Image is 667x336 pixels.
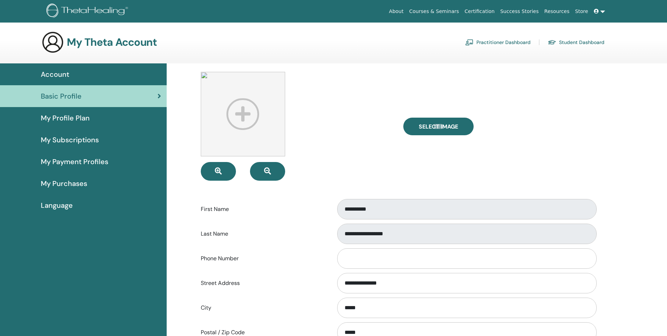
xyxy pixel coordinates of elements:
a: Store [572,5,591,18]
span: Basic Profile [41,91,82,101]
label: First Name [195,203,331,216]
img: logo.png [46,4,130,19]
span: My Purchases [41,178,87,189]
label: Street Address [195,276,331,290]
img: graduation-cap.svg [548,39,556,45]
img: profile [201,72,285,156]
span: My Subscriptions [41,135,99,145]
a: Courses & Seminars [406,5,462,18]
h3: My Theta Account [67,36,157,49]
span: Account [41,69,69,80]
a: Certification [462,5,497,18]
label: Phone Number [195,252,331,265]
img: generic-user-icon.jpg [41,31,64,54]
a: Resources [541,5,572,18]
span: Language [41,200,73,211]
label: Last Name [195,227,331,241]
a: Success Stories [498,5,541,18]
span: Select Image [419,123,458,130]
span: My Payment Profiles [41,156,108,167]
img: chalkboard-teacher.svg [465,39,474,45]
input: Select Image [434,124,443,129]
label: City [195,301,331,315]
span: My Profile Plan [41,113,90,123]
a: Student Dashboard [548,37,604,48]
a: About [386,5,406,18]
a: Practitioner Dashboard [465,37,531,48]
